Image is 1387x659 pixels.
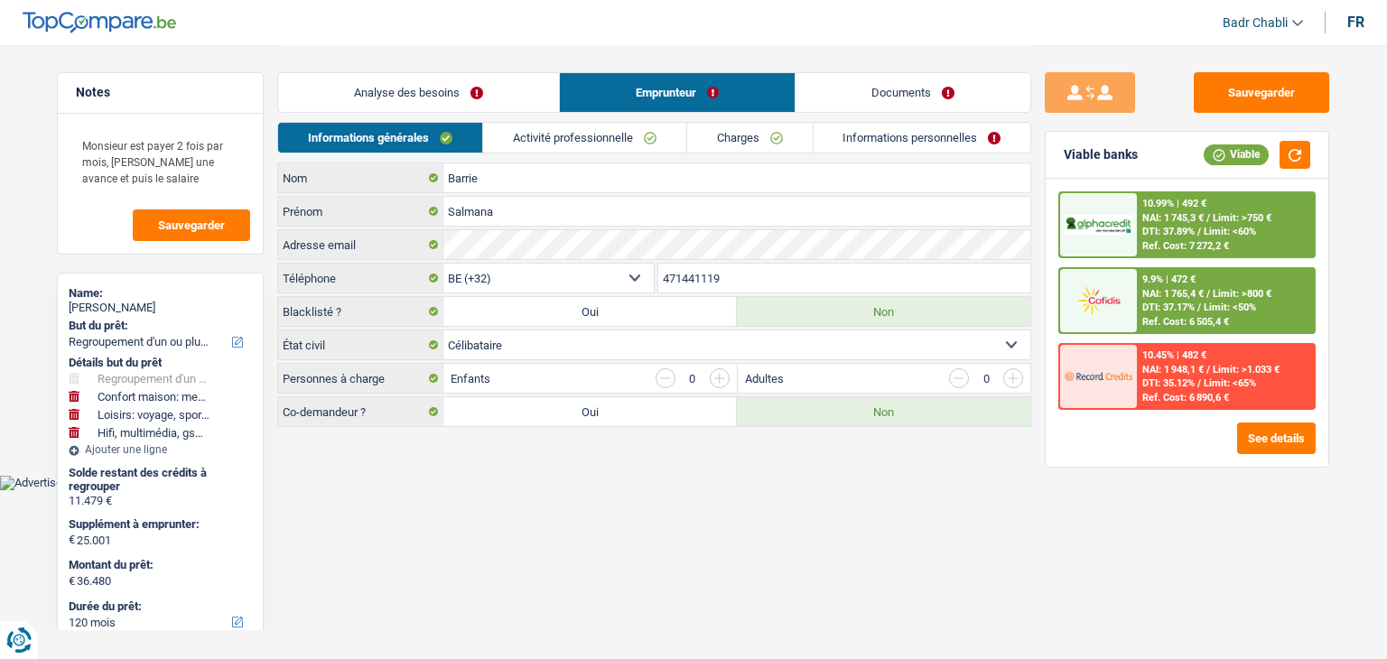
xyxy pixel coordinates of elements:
label: Oui [443,397,737,426]
span: Sauvegarder [158,219,225,231]
div: 10.45% | 482 € [1142,349,1206,361]
img: Cofidis [1065,283,1131,317]
label: Nom [278,163,443,192]
h5: Notes [76,85,245,100]
input: 401020304 [658,264,1031,292]
span: / [1206,212,1210,224]
label: Non [737,297,1030,326]
div: Ref. Cost: 6 890,6 € [1142,392,1229,404]
img: Record Credits [1065,359,1131,393]
a: Activité professionnelle [483,123,686,153]
div: 9.9% | 472 € [1142,274,1196,285]
div: 10.99% | 492 € [1142,198,1206,209]
button: Sauvegarder [133,209,250,241]
label: But du prêt: [69,319,248,333]
a: Charges [687,123,813,153]
span: Limit: <50% [1204,302,1256,313]
label: Blacklisté ? [278,297,443,326]
span: Limit: >800 € [1213,288,1271,300]
div: Solde restant des crédits à regrouper [69,466,252,494]
span: Limit: >750 € [1213,212,1271,224]
label: Personnes à charge [278,364,443,393]
span: Badr Chabli [1223,15,1288,31]
div: 11.479 € [69,494,252,508]
label: Enfants [451,373,490,385]
span: Limit: <65% [1204,377,1256,389]
label: État civil [278,330,443,359]
div: Name: [69,286,252,301]
span: / [1197,226,1201,237]
a: Documents [796,73,1030,112]
label: Prénom [278,197,443,226]
a: Informations générales [278,123,482,153]
label: Téléphone [278,264,443,292]
span: / [1206,364,1210,376]
span: / [1197,377,1201,389]
span: / [1206,288,1210,300]
span: DTI: 37.89% [1142,226,1195,237]
span: / [1197,302,1201,313]
a: Informations personnelles [814,123,1031,153]
span: NAI: 1 948,1 € [1142,364,1204,376]
div: Viable banks [1064,147,1138,162]
span: € [69,574,75,589]
div: Ajouter une ligne [69,443,252,456]
span: NAI: 1 745,3 € [1142,212,1204,224]
label: Durée du prêt: [69,599,248,614]
span: Limit: <60% [1204,226,1256,237]
img: TopCompare Logo [23,12,176,33]
label: Adresse email [278,230,443,259]
label: Oui [443,297,737,326]
span: DTI: 37.17% [1142,302,1195,313]
span: € [69,533,75,547]
div: Ref. Cost: 6 505,4 € [1142,316,1229,328]
label: Supplément à emprunter: [69,517,248,532]
label: Co-demandeur ? [278,397,443,426]
a: Analyse des besoins [278,73,559,112]
div: Ref. Cost: 7 272,2 € [1142,240,1229,252]
label: Non [737,397,1030,426]
button: See details [1237,422,1316,454]
img: AlphaCredit [1065,215,1131,236]
div: 0 [978,373,994,385]
label: Montant du prêt: [69,558,248,572]
div: fr [1347,14,1364,31]
span: DTI: 35.12% [1142,377,1195,389]
div: Viable [1204,144,1269,164]
div: Détails but du prêt [69,356,252,370]
button: Sauvegarder [1194,72,1329,113]
div: 0 [684,373,701,385]
a: Badr Chabli [1208,8,1303,38]
label: Adultes [745,373,784,385]
span: Limit: >1.033 € [1213,364,1280,376]
a: Emprunteur [560,73,795,112]
span: NAI: 1 765,4 € [1142,288,1204,300]
div: [PERSON_NAME] [69,301,252,315]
